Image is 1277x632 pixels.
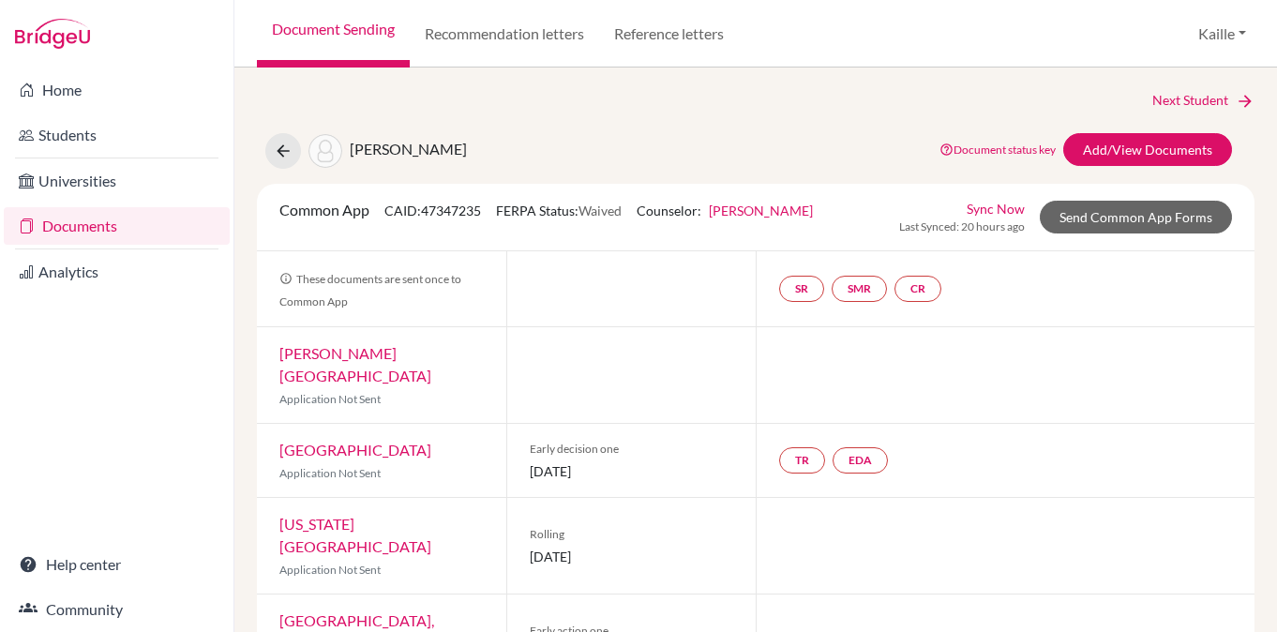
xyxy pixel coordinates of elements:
a: Add/View Documents [1063,133,1232,166]
span: Last Synced: 20 hours ago [899,218,1025,235]
button: Kaille [1190,16,1254,52]
a: [US_STATE][GEOGRAPHIC_DATA] [279,515,431,555]
span: Counselor: [637,203,813,218]
a: [PERSON_NAME] [709,203,813,218]
a: Documents [4,207,230,245]
a: Next Student [1152,90,1254,111]
span: Rolling [530,526,733,543]
a: Home [4,71,230,109]
a: Send Common App Forms [1040,201,1232,233]
a: SR [779,276,824,302]
span: Application Not Sent [279,466,381,480]
span: Common App [279,201,369,218]
a: Community [4,591,230,628]
span: [PERSON_NAME] [350,140,467,158]
img: Bridge-U [15,19,90,49]
a: EDA [833,447,888,474]
a: Analytics [4,253,230,291]
span: [DATE] [530,547,733,566]
span: These documents are sent once to Common App [279,272,461,308]
a: [GEOGRAPHIC_DATA] [279,441,431,459]
a: SMR [832,276,887,302]
span: FERPA Status: [496,203,622,218]
a: Help center [4,546,230,583]
a: [PERSON_NAME][GEOGRAPHIC_DATA] [279,344,431,384]
a: Students [4,116,230,154]
span: CAID: 47347235 [384,203,481,218]
span: [DATE] [530,461,733,481]
span: Application Not Sent [279,392,381,406]
a: Sync Now [967,199,1025,218]
span: Application Not Sent [279,563,381,577]
a: CR [894,276,941,302]
a: Document status key [939,143,1056,157]
a: TR [779,447,825,474]
span: Early decision one [530,441,733,458]
span: Waived [578,203,622,218]
a: Universities [4,162,230,200]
